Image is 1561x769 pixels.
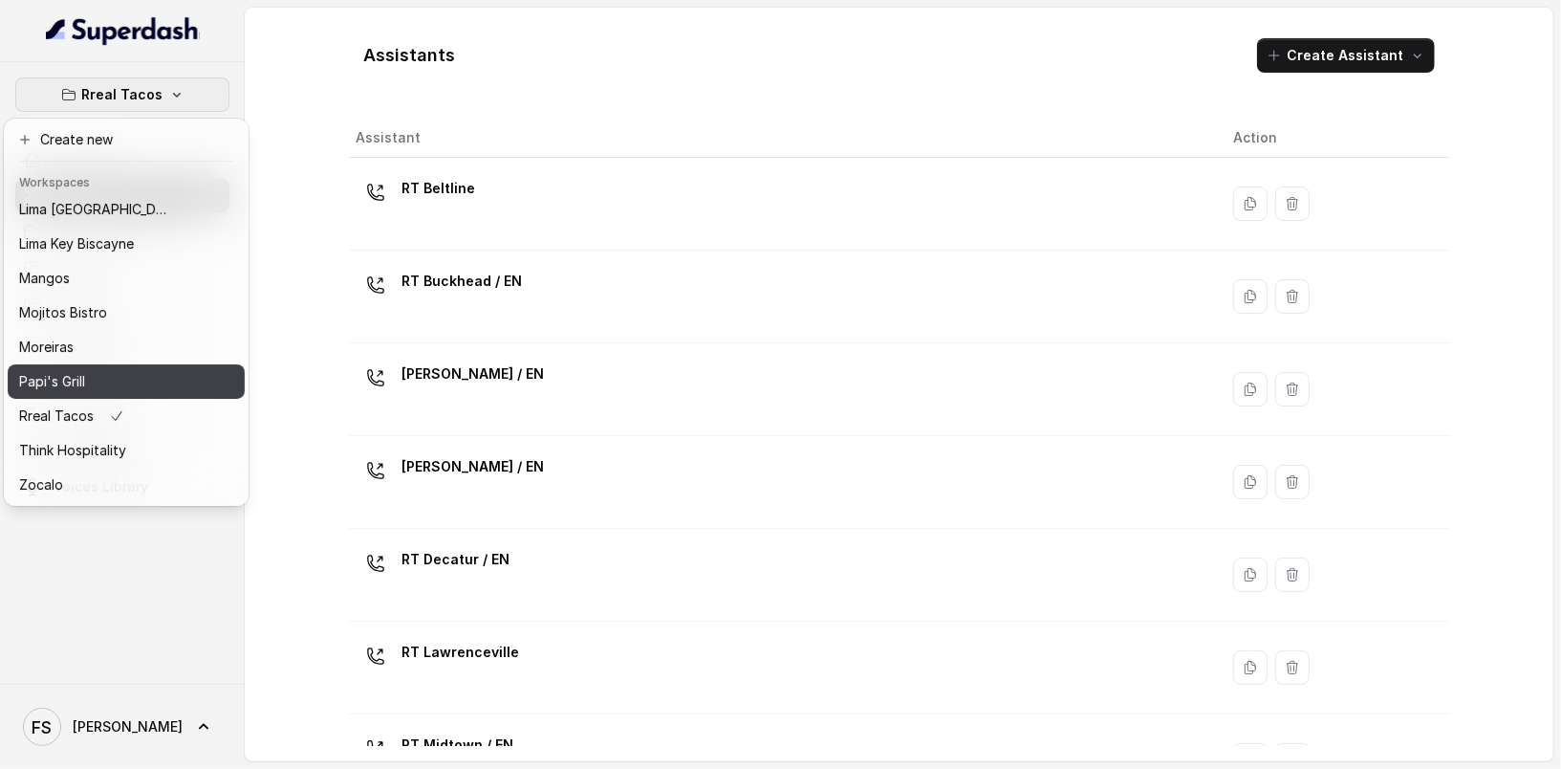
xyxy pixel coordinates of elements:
[4,119,249,506] div: Rreal Tacos
[19,473,63,496] p: Zocalo
[15,77,229,112] button: Rreal Tacos
[19,439,126,462] p: Think Hospitality
[8,165,245,196] header: Workspaces
[19,405,94,428] p: Rreal Tacos
[19,232,134,255] p: Lima Key Biscayne
[82,83,163,106] p: Rreal Tacos
[19,301,107,324] p: Mojitos Bistro
[19,267,70,290] p: Mangos
[19,336,74,359] p: Moreiras
[8,122,245,157] button: Create new
[19,370,85,393] p: Papi's Grill
[19,198,172,221] p: Lima [GEOGRAPHIC_DATA]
